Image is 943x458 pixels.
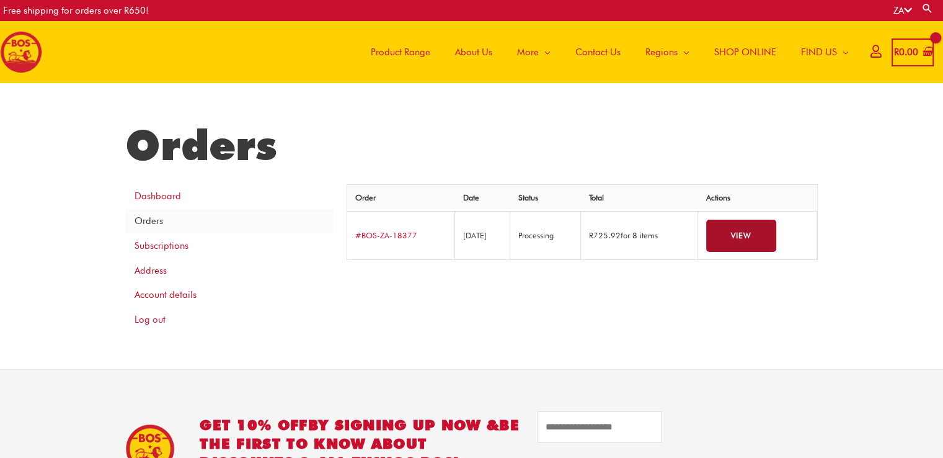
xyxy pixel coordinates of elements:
a: Search button [921,2,934,14]
span: More [517,34,539,71]
span: Regions [645,34,678,71]
h1: Orders [125,120,818,170]
a: View order number BOS-ZA-18377 [355,231,417,240]
time: [DATE] [463,231,487,240]
a: About Us [443,21,505,83]
span: SHOP ONLINE [714,34,776,71]
span: Product Range [371,34,430,71]
a: Address [125,258,333,283]
span: Status [518,193,538,202]
span: Total [589,193,604,202]
a: SHOP ONLINE [702,21,789,83]
span: About Us [455,34,492,71]
span: Actions [706,193,730,202]
td: Processing [510,211,582,259]
span: 725.92 [589,231,621,240]
span: Date [463,193,479,202]
nav: Account pages [125,184,333,333]
span: R [589,231,593,240]
span: BY SIGNING UP NOW & [308,416,500,433]
span: FIND US [801,34,837,71]
a: ZA [893,5,912,16]
td: for 8 items [581,211,698,259]
a: Contact Us [563,21,633,83]
a: Orders [125,209,333,234]
span: Order [355,193,376,202]
a: Account details [125,283,333,308]
a: View order BOS-ZA-18377 [706,220,776,253]
a: View Shopping Cart, empty [892,38,934,66]
a: Subscriptions [125,233,333,258]
a: Dashboard [125,184,333,209]
bdi: 0.00 [894,47,918,58]
nav: Site Navigation [349,21,861,83]
a: Product Range [358,21,443,83]
span: Contact Us [575,34,621,71]
a: More [505,21,563,83]
a: Log out [125,308,333,333]
span: R [894,47,899,58]
a: Regions [633,21,702,83]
